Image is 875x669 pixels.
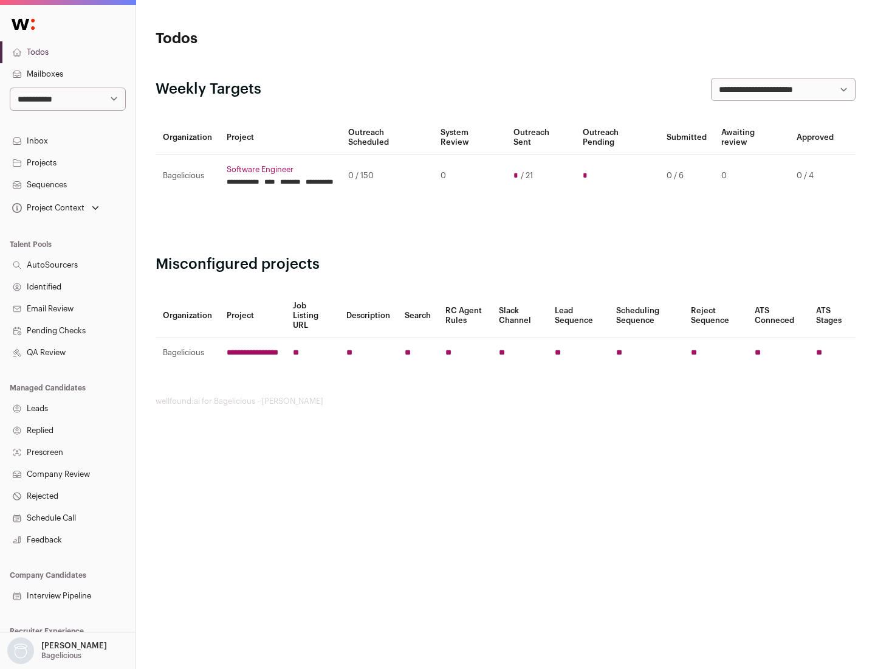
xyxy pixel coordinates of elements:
[7,637,34,664] img: nopic.png
[41,651,81,660] p: Bagelicious
[809,294,856,338] th: ATS Stages
[433,120,506,155] th: System Review
[341,155,433,197] td: 0 / 150
[433,155,506,197] td: 0
[156,29,389,49] h1: Todos
[5,637,109,664] button: Open dropdown
[10,203,84,213] div: Project Context
[397,294,438,338] th: Search
[547,294,609,338] th: Lead Sequence
[156,255,856,274] h2: Misconfigured projects
[506,120,576,155] th: Outreach Sent
[156,80,261,99] h2: Weekly Targets
[789,120,841,155] th: Approved
[156,294,219,338] th: Organization
[219,294,286,338] th: Project
[609,294,684,338] th: Scheduling Sequence
[41,641,107,651] p: [PERSON_NAME]
[714,155,789,197] td: 0
[714,120,789,155] th: Awaiting review
[339,294,397,338] th: Description
[521,171,533,181] span: / 21
[575,120,659,155] th: Outreach Pending
[684,294,748,338] th: Reject Sequence
[286,294,339,338] th: Job Listing URL
[438,294,491,338] th: RC Agent Rules
[156,155,219,197] td: Bagelicious
[747,294,808,338] th: ATS Conneced
[156,397,856,406] footer: wellfound:ai for Bagelicious - [PERSON_NAME]
[659,120,714,155] th: Submitted
[10,199,101,217] button: Open dropdown
[789,155,841,197] td: 0 / 4
[341,120,433,155] th: Outreach Scheduled
[659,155,714,197] td: 0 / 6
[227,165,334,175] a: Software Engineer
[5,12,41,36] img: Wellfound
[156,338,219,368] td: Bagelicious
[492,294,547,338] th: Slack Channel
[156,120,219,155] th: Organization
[219,120,341,155] th: Project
